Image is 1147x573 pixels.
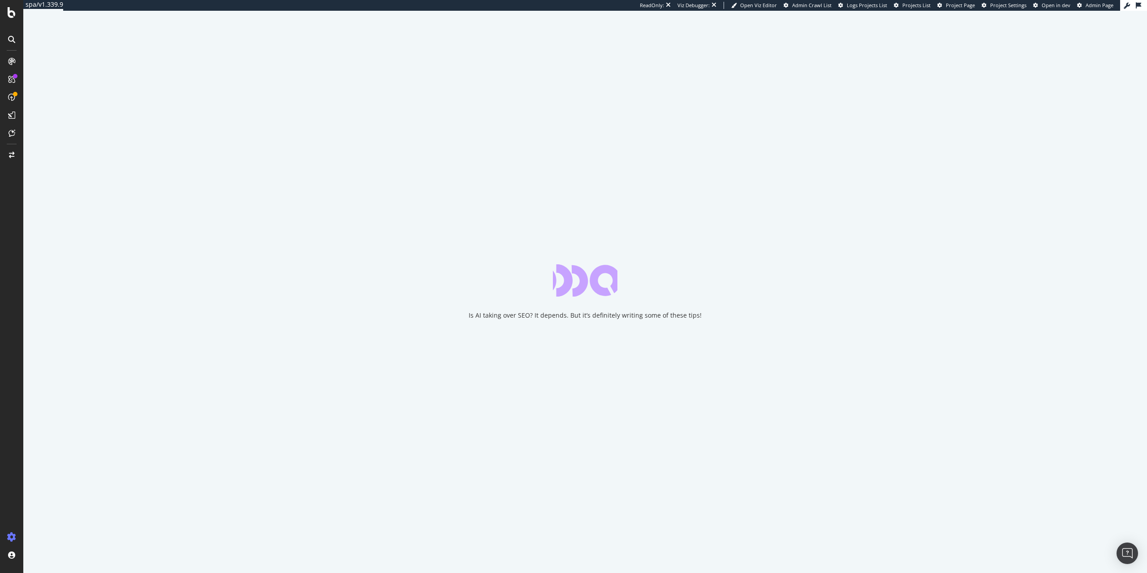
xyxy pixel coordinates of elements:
[553,264,617,297] div: animation
[1033,2,1070,9] a: Open in dev
[894,2,931,9] a: Projects List
[784,2,832,9] a: Admin Crawl List
[1086,2,1113,9] span: Admin Page
[838,2,887,9] a: Logs Projects List
[847,2,887,9] span: Logs Projects List
[1042,2,1070,9] span: Open in dev
[1117,543,1138,564] div: Open Intercom Messenger
[1077,2,1113,9] a: Admin Page
[982,2,1026,9] a: Project Settings
[640,2,664,9] div: ReadOnly:
[937,2,975,9] a: Project Page
[902,2,931,9] span: Projects List
[740,2,777,9] span: Open Viz Editor
[469,311,702,320] div: Is AI taking over SEO? It depends. But it’s definitely writing some of these tips!
[990,2,1026,9] span: Project Settings
[792,2,832,9] span: Admin Crawl List
[731,2,777,9] a: Open Viz Editor
[677,2,710,9] div: Viz Debugger:
[946,2,975,9] span: Project Page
